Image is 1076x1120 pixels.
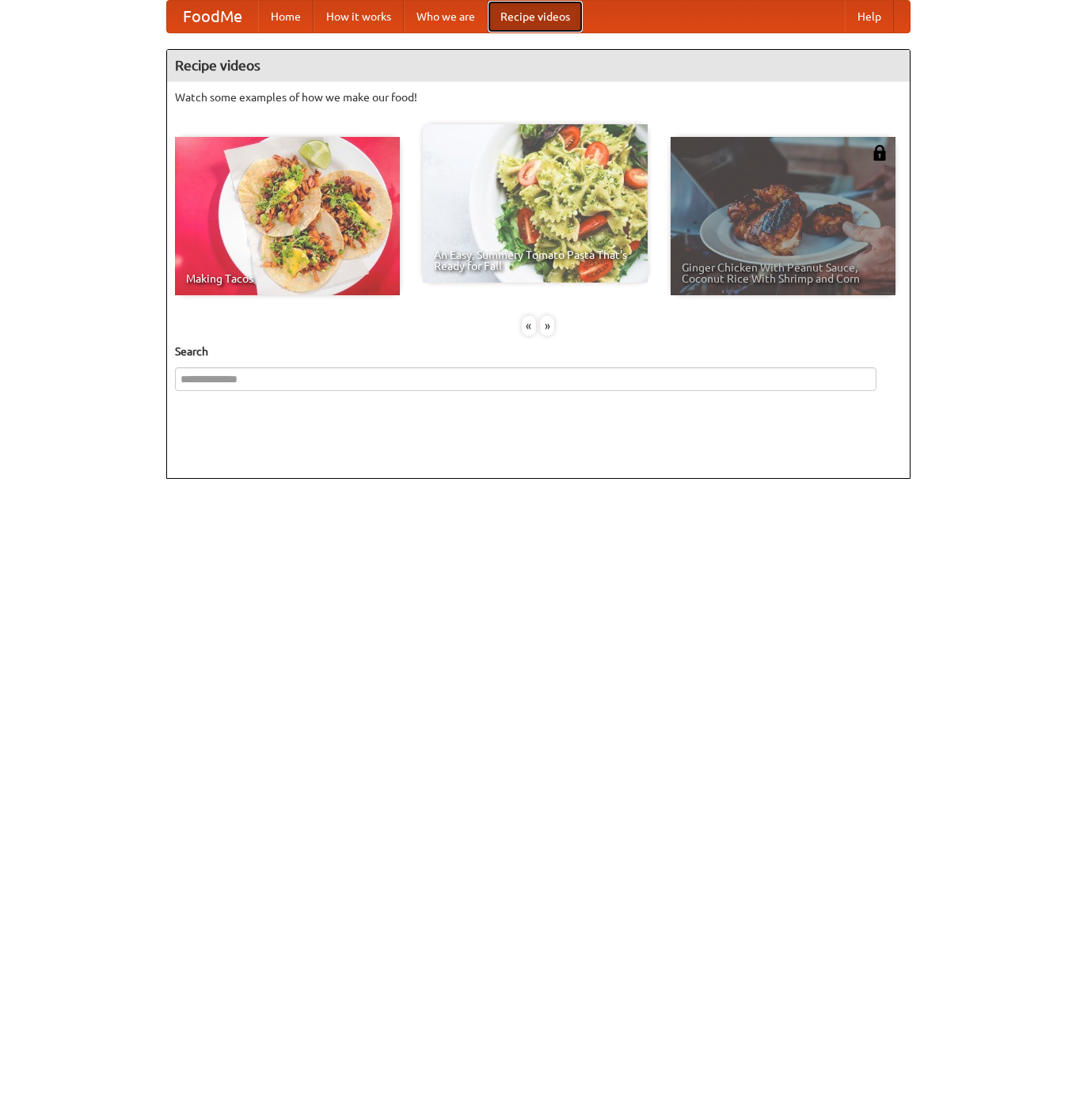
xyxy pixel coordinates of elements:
a: Help [845,1,894,32]
div: « [522,316,536,336]
a: Home [258,1,314,32]
span: Making Tacos [186,273,389,284]
a: FoodMe [167,1,258,32]
a: Who we are [404,1,488,32]
p: Watch some examples of how we make our food! [175,89,902,105]
img: 483408.png [872,145,888,161]
h5: Search [175,344,902,359]
a: Recipe videos [488,1,583,32]
h4: Recipe videos [167,50,910,82]
a: An Easy, Summery Tomato Pasta That's Ready for Fall [423,124,648,283]
a: How it works [314,1,404,32]
div: » [540,316,554,336]
a: Making Tacos [175,137,400,295]
span: An Easy, Summery Tomato Pasta That's Ready for Fall [434,249,637,271]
